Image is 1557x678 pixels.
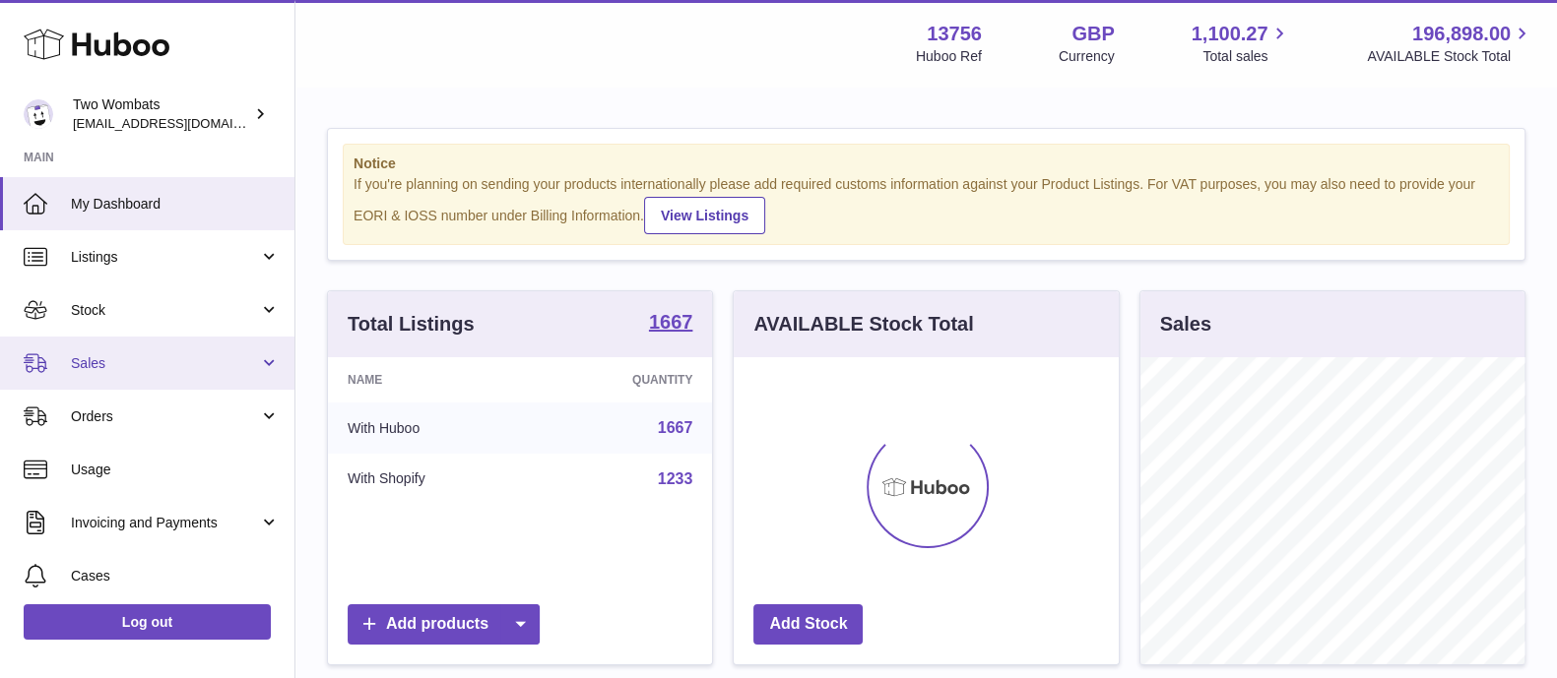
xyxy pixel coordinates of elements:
span: Stock [71,301,259,320]
div: Currency [1059,47,1115,66]
span: [EMAIL_ADDRESS][DOMAIN_NAME] [73,115,290,131]
span: Orders [71,407,259,426]
strong: GBP [1071,21,1114,47]
span: AVAILABLE Stock Total [1367,47,1533,66]
span: 196,898.00 [1412,21,1511,47]
th: Name [328,357,535,402]
a: Add products [348,604,540,645]
span: Invoicing and Payments [71,514,259,532]
h3: Total Listings [348,311,475,338]
th: Quantity [535,357,712,402]
span: Listings [71,248,259,267]
td: With Huboo [328,402,535,454]
span: Usage [71,461,280,479]
span: My Dashboard [71,195,280,214]
h3: AVAILABLE Stock Total [753,311,973,338]
span: 1,100.27 [1192,21,1268,47]
strong: Notice [354,154,1499,173]
a: 1667 [649,312,693,336]
div: Huboo Ref [916,47,982,66]
span: Total sales [1202,47,1290,66]
div: If you're planning on sending your products internationally please add required customs informati... [354,175,1499,234]
strong: 13756 [927,21,982,47]
h3: Sales [1160,311,1211,338]
a: View Listings [644,197,765,234]
span: Sales [71,354,259,373]
img: internalAdmin-13756@internal.huboo.com [24,99,53,129]
a: 1667 [658,419,693,436]
div: Two Wombats [73,95,250,133]
a: 196,898.00 AVAILABLE Stock Total [1367,21,1533,66]
a: 1,100.27 Total sales [1192,21,1291,66]
span: Cases [71,567,280,586]
strong: 1667 [649,312,693,332]
a: Log out [24,604,271,640]
td: With Shopify [328,454,535,505]
a: 1233 [658,470,693,487]
a: Add Stock [753,604,863,645]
